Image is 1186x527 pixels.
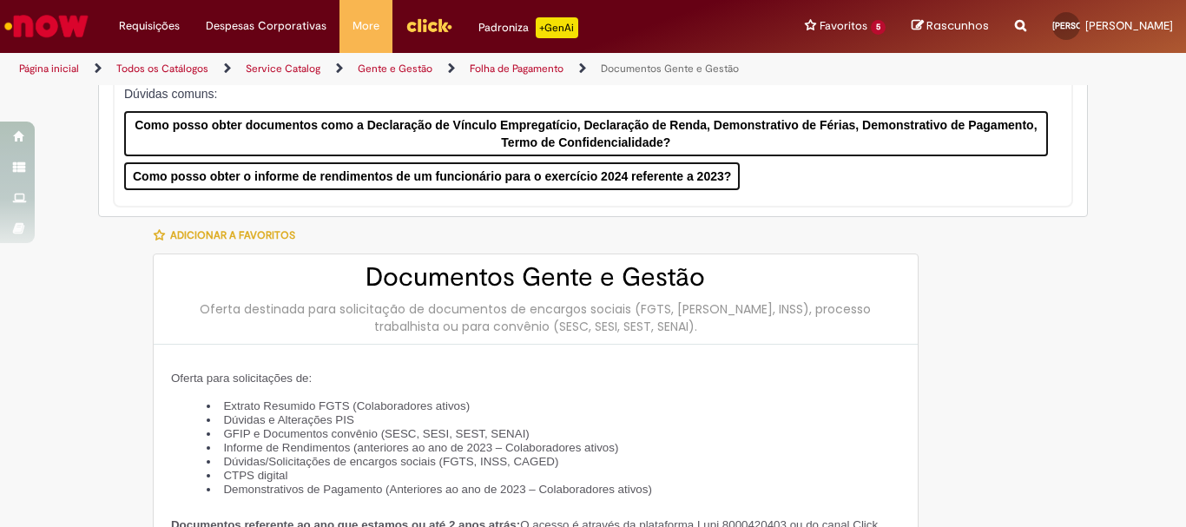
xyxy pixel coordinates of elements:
[223,483,651,496] span: Demonstrativos de Pagamento (Anteriores ao ano de 2023 – Colaboradores ativos)
[246,62,320,76] a: Service Catalog
[2,9,91,43] img: ServiceNow
[13,53,778,85] ul: Trilhas de página
[223,441,618,454] span: Informe de Rendimentos (anteriores ao ano de 2023 – Colaboradores ativos)
[358,62,432,76] a: Gente e Gestão
[223,427,529,440] span: GFIP e Documentos convênio (SESC, SESI, SEST, SENAI)
[223,455,558,468] span: Dúvidas/Solicitações de encargos sociais (FGTS, INSS, CAGED)
[926,17,989,34] span: Rascunhos
[153,217,305,254] button: Adicionar a Favoritos
[124,85,1048,102] p: Dúvidas comuns:
[470,62,563,76] a: Folha de Pagamento
[116,62,208,76] a: Todos os Catálogos
[601,62,739,76] a: Documentos Gente e Gestão
[405,12,452,38] img: click_logo_yellow_360x200.png
[1052,20,1120,31] span: [PERSON_NAME]
[171,263,900,292] h2: Documentos Gente e Gestão
[912,18,989,35] a: Rascunhos
[478,17,578,38] div: Padroniza
[223,399,470,412] span: Extrato Resumido FGTS (Colaboradores ativos)
[871,20,886,35] span: 5
[170,228,295,242] span: Adicionar a Favoritos
[1085,18,1173,33] span: [PERSON_NAME]
[223,469,287,482] span: CTPS digital
[353,17,379,35] span: More
[171,372,312,385] span: Oferta para solicitações de:
[206,17,326,35] span: Despesas Corporativas
[171,300,900,335] div: Oferta destinada para solicitação de documentos de encargos sociais (FGTS, [PERSON_NAME], INSS), ...
[536,17,578,38] p: +GenAi
[124,162,740,190] button: Como posso obter o informe de rendimentos de um funcionário para o exercício 2024 referente a 2023?
[119,17,180,35] span: Requisições
[124,111,1048,156] button: Como posso obter documentos como a Declaração de Vínculo Empregatício, Declaração de Renda, Demon...
[820,17,867,35] span: Favoritos
[223,413,353,426] span: Dúvidas e Alterações PIS
[19,62,79,76] a: Página inicial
